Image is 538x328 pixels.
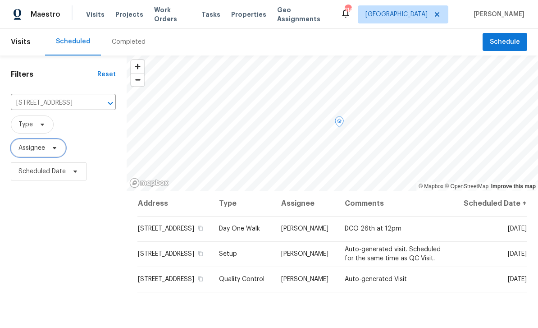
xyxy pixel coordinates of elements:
[281,276,328,282] span: [PERSON_NAME]
[131,73,144,86] button: Zoom out
[277,5,329,23] span: Geo Assignments
[219,226,260,232] span: Day One Walk
[454,191,527,216] th: Scheduled Date ↑
[11,96,91,110] input: Search for an address...
[445,183,488,189] a: OpenStreetMap
[212,191,274,216] th: Type
[274,191,337,216] th: Assignee
[11,32,31,52] span: Visits
[231,10,266,19] span: Properties
[18,143,45,152] span: Assignee
[56,37,90,46] div: Scheduled
[219,251,237,257] span: Setup
[138,276,194,282] span: [STREET_ADDRESS]
[508,251,527,257] span: [DATE]
[345,5,351,14] div: 114
[115,10,143,19] span: Projects
[104,97,117,110] button: Open
[281,226,328,232] span: [PERSON_NAME]
[281,251,328,257] span: [PERSON_NAME]
[131,60,144,73] button: Zoom in
[31,10,60,19] span: Maestro
[508,226,527,232] span: [DATE]
[138,251,194,257] span: [STREET_ADDRESS]
[138,226,194,232] span: [STREET_ADDRESS]
[137,191,212,216] th: Address
[97,70,116,79] div: Reset
[491,183,536,189] a: Improve this map
[18,120,33,129] span: Type
[335,116,344,130] div: Map marker
[219,276,264,282] span: Quality Control
[345,226,401,232] span: DCO 26th at 12pm
[196,224,205,232] button: Copy Address
[483,33,527,51] button: Schedule
[508,276,527,282] span: [DATE]
[129,178,169,188] a: Mapbox homepage
[201,11,220,18] span: Tasks
[154,5,191,23] span: Work Orders
[419,183,443,189] a: Mapbox
[337,191,454,216] th: Comments
[490,37,520,48] span: Schedule
[11,70,97,79] h1: Filters
[345,276,407,282] span: Auto-generated Visit
[345,246,441,262] span: Auto-generated visit. Scheduled for the same time as QC Visit.
[365,10,428,19] span: [GEOGRAPHIC_DATA]
[196,249,205,258] button: Copy Address
[86,10,105,19] span: Visits
[112,37,146,46] div: Completed
[470,10,524,19] span: [PERSON_NAME]
[18,167,66,176] span: Scheduled Date
[196,275,205,283] button: Copy Address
